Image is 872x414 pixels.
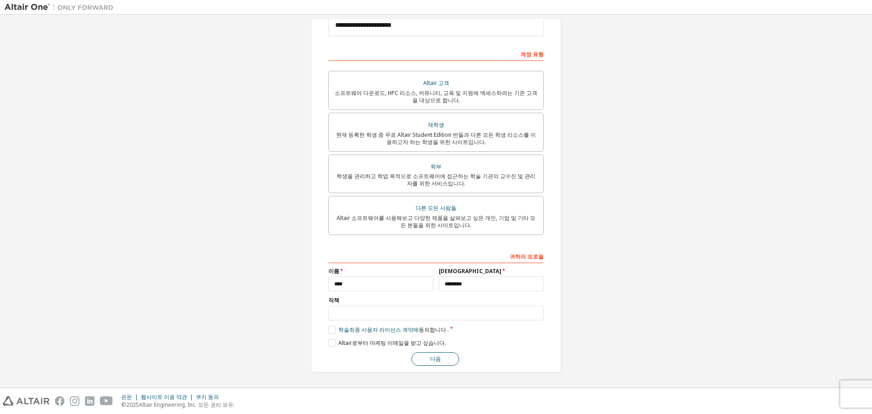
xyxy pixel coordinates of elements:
font: 학술 [338,326,349,334]
img: instagram.svg [70,396,79,406]
font: 이름 [328,267,339,275]
font: © [121,401,126,409]
font: Altair Engineering, Inc. 모든 권리 보유. [139,401,235,409]
font: 다음 [430,355,441,363]
font: 학생을 관리하고 학업 목적으로 소프트웨어에 접근하는 학술 기관의 교수진 및 관리자를 위한 서비스입니다. [337,172,535,187]
font: Altair 고객 [423,79,449,87]
font: 직책 [328,296,339,304]
font: Altair 소프트웨어를 사용해보고 다양한 제품을 살펴보고 싶은 개인, 기업 및 기타 모든 분들을 위한 사이트입니다. [337,214,535,229]
font: 쿠키 동의 [196,393,219,401]
font: 은둔 [121,393,132,401]
font: 2025 [126,401,139,409]
font: Altair로부터 마케팅 이메일을 받고 싶습니다. [338,339,446,347]
font: 웹사이트 이용 약관 [141,393,187,401]
font: 현재 등록한 학생 중 무료 Altair Student Edition 번들과 다른 모든 학생 리소스를 이용하고자 하는 학생을 위한 사이트입니다. [336,131,536,146]
font: 계정 유형 [520,50,544,58]
button: 다음 [411,352,459,366]
font: 소프트웨어 다운로드, HPC 리소스, 커뮤니티, 교육 및 지원에 액세스하려는 기존 고객을 대상으로 합니다. [335,89,537,104]
img: 알타이르 원 [5,3,118,12]
font: 귀하의 프로필 [510,253,544,260]
font: 재학생 [428,121,444,129]
img: altair_logo.svg [3,396,50,406]
font: 최종 사용자 라이선스 계약에 [349,326,419,334]
font: 학부 [431,163,441,170]
font: 다른 모든 사람들 [416,204,456,212]
img: youtube.svg [100,396,113,406]
img: facebook.svg [55,396,64,406]
font: [DEMOGRAPHIC_DATA] [439,267,501,275]
img: linkedin.svg [85,396,94,406]
font: 동의합니다 . [419,326,449,334]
